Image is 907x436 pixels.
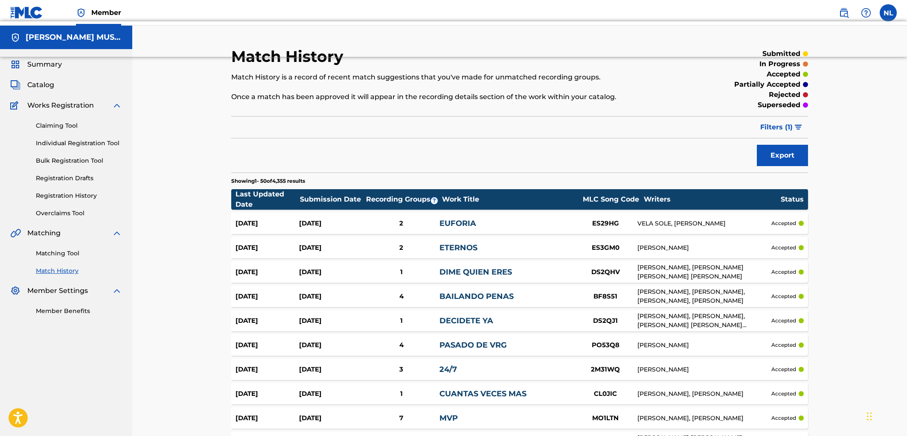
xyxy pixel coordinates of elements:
a: DECIDETE YA [439,316,493,325]
div: [DATE] [299,340,363,350]
div: Work Title [442,194,579,205]
div: [DATE] [299,292,363,301]
div: [DATE] [299,365,363,375]
p: in progress [759,59,800,69]
span: Member Settings [27,286,88,296]
div: [DATE] [235,267,299,277]
span: Matching [27,228,61,238]
div: [DATE] [299,243,363,253]
div: [DATE] [235,389,299,399]
div: Status [781,194,804,205]
a: Registration History [36,191,122,200]
p: accepted [771,268,796,276]
span: Member [91,8,121,18]
div: [DATE] [299,267,363,277]
img: Summary [10,59,20,70]
p: partially accepted [734,79,800,90]
div: [PERSON_NAME], [PERSON_NAME] [PERSON_NAME] [PERSON_NAME] [637,263,771,281]
img: Matching [10,228,21,238]
p: accepted [771,414,796,422]
a: CatalogCatalog [10,80,54,90]
a: Public Search [835,4,852,21]
div: Submission Date [300,194,364,205]
div: ES3GM0 [573,243,637,253]
a: 24/7 [439,365,457,374]
div: PO53Q8 [573,340,637,350]
div: Writers [644,194,780,205]
img: MLC Logo [10,6,43,19]
div: [DATE] [235,340,299,350]
div: 2 [363,219,439,228]
img: Works Registration [10,100,21,111]
a: Bulk Registration Tool [36,156,122,165]
div: [PERSON_NAME] [637,341,771,350]
div: 3 [363,365,439,375]
div: Recording Groups [365,194,442,205]
div: 2 [363,243,439,253]
div: ES29HG [573,219,637,228]
iframe: Resource Center [883,293,907,362]
span: ? [431,197,438,204]
p: superseded [758,100,800,110]
div: 4 [363,340,439,350]
div: DS2QJ1 [573,316,637,326]
p: accepted [771,341,796,349]
span: Catalog [27,80,54,90]
p: Showing 1 - 50 of 4,355 results [231,177,305,185]
div: [PERSON_NAME] [637,365,771,374]
div: Help [858,4,875,21]
div: [DATE] [299,316,363,326]
div: [PERSON_NAME], [PERSON_NAME], [PERSON_NAME] [PERSON_NAME] [PERSON_NAME] [637,312,771,330]
p: accepted [771,219,796,227]
div: VELA SOLE, [PERSON_NAME] [637,219,771,228]
a: Matching Tool [36,249,122,258]
div: [DATE] [235,292,299,301]
button: Export [757,145,808,166]
div: [DATE] [235,243,299,253]
div: User Menu [880,4,897,21]
div: MLC Song Code [579,194,643,205]
div: CL0JIC [573,389,637,399]
a: Individual Registration Tool [36,139,122,148]
img: expand [112,228,122,238]
a: CUANTAS VECES MAS [439,389,526,398]
p: accepted [771,293,796,300]
img: help [861,8,871,18]
div: DS2QHV [573,267,637,277]
p: accepted [771,390,796,398]
img: Member Settings [10,286,20,296]
a: DIME QUIEN ERES [439,267,512,277]
div: 1 [363,389,439,399]
p: accepted [771,317,796,325]
img: Catalog [10,80,20,90]
img: filter [795,125,802,130]
span: Summary [27,59,62,70]
button: Filters (1) [755,117,808,138]
div: 1 [363,267,439,277]
div: Drag [867,404,872,429]
img: expand [112,100,122,111]
a: Registration Drafts [36,174,122,183]
p: Once a match has been approved it will appear in the recording details section of the work within... [231,92,675,102]
span: Filters ( 1 ) [760,122,793,132]
div: [DATE] [235,413,299,423]
div: 2M31WQ [573,365,637,375]
p: accepted [771,366,796,373]
p: accepted [767,69,800,79]
div: [DATE] [299,413,363,423]
img: search [839,8,849,18]
div: MO1LTN [573,413,637,423]
div: Last Updated Date [235,189,299,210]
iframe: Chat Widget [864,395,907,436]
a: Claiming Tool [36,121,122,130]
p: rejected [769,90,800,100]
a: Member Benefits [36,307,122,316]
a: Match History [36,266,122,275]
div: 4 [363,292,439,301]
a: MVP [439,413,458,423]
div: [PERSON_NAME], [PERSON_NAME], [PERSON_NAME], [PERSON_NAME] [637,287,771,305]
a: BAILANDO PENAS [439,292,514,301]
img: Top Rightsholder [76,8,86,18]
div: BF8S51 [573,292,637,301]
